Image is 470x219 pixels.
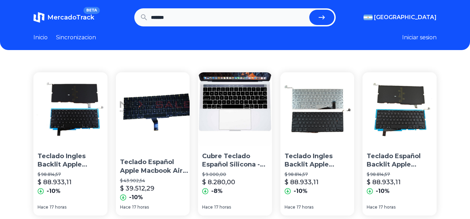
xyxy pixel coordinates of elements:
[33,12,45,23] img: MercadoTrack
[367,172,432,177] p: $ 98.814,57
[374,13,437,22] span: [GEOGRAPHIC_DATA]
[33,33,48,42] a: Inicio
[367,177,401,187] p: $ 88.933,11
[364,15,373,20] img: Argentina
[198,72,272,146] img: Cubre Teclado Español Silicona - Macbook 12
[120,184,154,193] p: $ 39.512,29
[33,12,94,23] a: MercadoTrackBETA
[285,152,350,169] p: Teclado Ingles Backlit Apple Macbook Pro 15 A1286 2008
[367,204,377,210] span: Hace
[402,33,437,42] button: Iniciar sesion
[116,72,190,216] a: Teclado Español Apple Macbook Air A1370 A1465 - Zona NorteTeclado Español Apple Macbook Air A1370...
[280,72,355,146] img: Teclado Ingles Backlit Apple Macbook Pro 15 A1286 2008
[47,187,61,195] p: -10%
[116,72,196,152] img: Teclado Español Apple Macbook Air A1370 A1465 - Zona Norte
[132,204,149,210] span: 17 horas
[363,72,437,216] a: Teclado Español Backlit Apple Macbook Pro 15 A1286 2008Teclado Español Backlit Apple Macbook Pro ...
[363,72,437,146] img: Teclado Español Backlit Apple Macbook Pro 15 A1286 2008
[211,187,223,195] p: -8%
[38,172,103,177] p: $ 98.814,57
[202,152,268,169] p: Cubre Teclado Español Silicona - Macbook 12
[285,177,319,187] p: $ 88.933,11
[214,204,231,210] span: 17 horas
[297,204,313,210] span: 17 horas
[367,152,432,169] p: Teclado Español Backlit Apple Macbook Pro 15 A1286 2008
[33,72,107,216] a: Teclado Ingles Backlit Apple Macbook Pro A1286 15 2008Teclado Ingles Backlit Apple Macbook Pro A1...
[83,7,100,14] span: BETA
[376,187,390,195] p: -10%
[364,13,437,22] button: [GEOGRAPHIC_DATA]
[285,172,350,177] p: $ 98.814,57
[120,158,192,175] p: Teclado Español Apple Macbook Air A1370 A1465 - [GEOGRAPHIC_DATA]
[280,72,355,216] a: Teclado Ingles Backlit Apple Macbook Pro 15 A1286 2008Teclado Ingles Backlit Apple Macbook Pro 15...
[285,204,295,210] span: Hace
[202,204,213,210] span: Hace
[379,204,396,210] span: 17 horas
[38,204,48,210] span: Hace
[120,204,131,210] span: Hace
[38,177,72,187] p: $ 88.933,11
[294,187,308,195] p: -10%
[129,193,143,202] p: -10%
[33,72,107,146] img: Teclado Ingles Backlit Apple Macbook Pro A1286 15 2008
[202,177,235,187] p: $ 8.280,00
[56,33,96,42] a: Sincronizacion
[120,178,192,184] p: $ 43.902,54
[202,172,268,177] p: $ 9.000,00
[198,72,272,216] a: Cubre Teclado Español Silicona - Macbook 12Cubre Teclado Español Silicona - Macbook 12$ 9.000,00$...
[50,204,66,210] span: 17 horas
[47,14,94,21] span: MercadoTrack
[38,152,103,169] p: Teclado Ingles Backlit Apple Macbook Pro A1286 15 2008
